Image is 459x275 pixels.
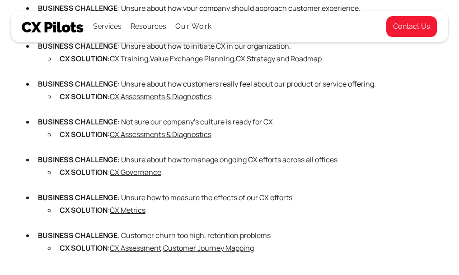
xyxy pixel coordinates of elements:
strong: CX SOLUTION: [60,129,110,139]
li: : [56,166,443,179]
strong: BUSINESS CHALLENGE [38,41,117,51]
strong: BUSINESS CHALLENGE [38,79,117,89]
a: CX Assessment [110,243,161,253]
a: Our Work [175,23,212,31]
div: Resources [131,11,166,42]
li: : [56,90,443,103]
strong: CX SOLUTION [60,92,108,101]
strong: BUSINESS CHALLENGE [38,230,117,240]
a: CX Governance [110,167,161,177]
li: : Unsure about how customers really feel about our product or service offering. [34,78,443,106]
strong: BUSINESS CHALLENGE [38,3,117,13]
li: : , [56,242,443,254]
li: : Unsure about how to initiate CX in our organization. [34,40,443,69]
strong: CX SOLUTION [60,167,108,177]
div: Services [93,11,122,42]
li: : Unsure about how to manage ongoing CX efforts across all offices. [34,153,443,182]
a: Contact Us [386,16,437,37]
div: Services [93,20,122,33]
a: CX Assessments & Diagnostics [110,129,211,139]
strong: CX SOLUTION [60,243,108,253]
li: : Unsure about how your company should approach customer experience. [34,2,443,31]
div: Resources [131,20,166,33]
a: CX Metrics [110,205,145,215]
li: : Not sure our company’s culture is ready for CX [34,115,443,144]
strong: BUSINESS CHALLENGE [38,192,117,202]
li: : [56,204,443,216]
li: : Unsure how to measure the effects of our CX efforts [34,191,443,220]
li: : , , [56,52,443,65]
a: Customer Journey Mapping [163,243,254,253]
strong: BUSINESS CHALLENGE [38,117,117,127]
strong: CX SOLUTION [60,54,108,64]
a: Value Exchange Planning [150,54,234,64]
a: CX Strategy and Roadmap [236,54,322,64]
a: CX Training [110,54,148,64]
li: : Customer churn too high, retention problems [34,229,443,258]
a: CX Assessments & Diagnostics [110,92,211,101]
strong: CX SOLUTION [60,205,108,215]
strong: BUSINESS CHALLENGE [38,155,117,165]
